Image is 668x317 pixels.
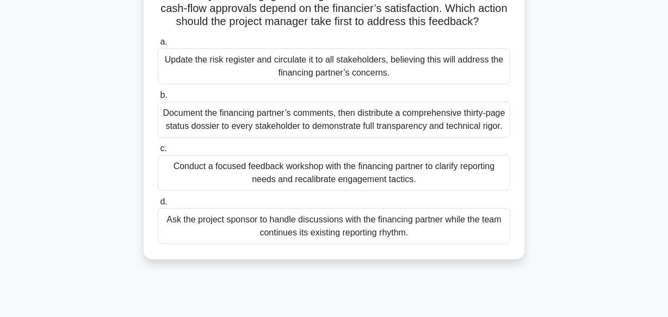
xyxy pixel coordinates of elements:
span: c. [160,144,166,153]
div: Update the risk register and circulate it to all stakeholders, believing this will address the fi... [158,48,510,84]
span: b. [160,90,167,100]
div: Ask the project sponsor to handle discussions with the financing partner while the team continues... [158,208,510,244]
span: d. [160,197,167,206]
div: Conduct a focused feedback workshop with the financing partner to clarify reporting needs and rec... [158,155,510,191]
div: Document the financing partner’s comments, then distribute a comprehensive thirty-page status dos... [158,102,510,138]
span: a. [160,37,167,46]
